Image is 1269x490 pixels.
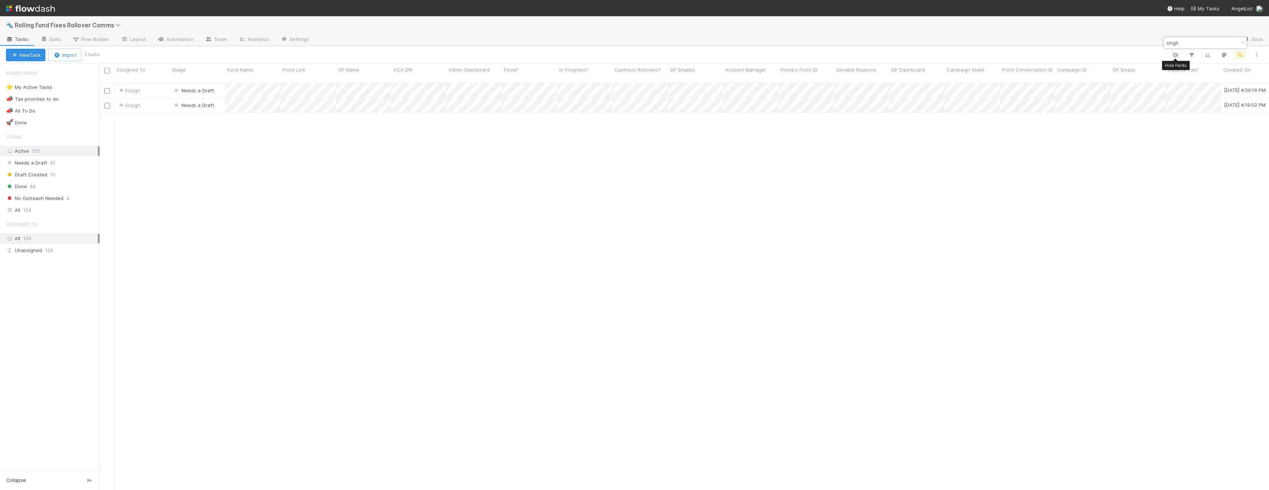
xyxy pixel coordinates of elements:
span: Assigned To [6,217,38,232]
div: Tax priorities to do [6,94,59,104]
span: GP Dashboard [891,66,925,73]
span: Assign [117,87,140,94]
span: Admin Dashboard [449,66,490,73]
div: [DATE] 4:19:02 PM [1224,101,1266,108]
span: Primary Front ID [781,66,817,73]
span: Impacts Tax? [1168,66,1199,73]
span: In Progress? [559,66,588,73]
span: Variable Reasons [836,66,876,73]
span: No Outreach Needed [6,194,63,203]
input: Search... [1165,38,1239,47]
span: Rolling Fund Fixes Rollover Comms [15,21,124,29]
span: Cashless Rollovers? [615,66,661,73]
div: Done [6,118,27,127]
span: 154 [23,235,31,241]
span: ⭐ [6,84,13,90]
span: 154 [45,246,53,255]
span: Draft Created [6,170,47,179]
div: Unassigned [6,246,98,255]
span: 📣 [6,96,13,102]
span: Needs a Draft [6,158,47,168]
a: Layout [115,34,152,46]
div: [DATE] 4:59:19 PM [1224,86,1266,94]
div: All [6,234,98,243]
a: Automation [152,34,199,46]
span: GP Name [338,66,359,73]
span: GP Emailss [670,66,695,73]
button: NewTask [6,49,45,61]
span: Campaign State [947,66,984,73]
span: 📣 [6,107,13,114]
a: Team [199,34,233,46]
span: 91 [50,158,55,168]
a: Analytics [233,34,275,46]
span: Front Conversation ID [1002,66,1053,73]
a: Settings [275,34,315,46]
span: VCA DRI [393,66,412,73]
span: 105 [32,148,40,154]
span: Saved Views [6,66,38,80]
span: Assigned To [117,66,145,73]
div: Help [1167,5,1185,12]
div: Active [6,146,98,156]
span: 154 [23,206,31,215]
span: Fund Name [227,66,253,73]
span: GP Emails [1113,66,1135,73]
span: Front Link [283,66,305,73]
span: Flow Builder [72,35,109,43]
span: Campaign ID [1057,66,1087,73]
small: 2 tasks [84,51,100,58]
span: Stage [6,130,22,144]
img: avatar_e8864cf0-19e8-4fe1-83d1-96e6bcd27180.png [1256,5,1263,13]
button: Import [48,49,82,61]
span: Needs a Draft [181,102,214,108]
div: All [6,206,98,215]
span: My Tasks [1190,6,1220,11]
span: Stage [172,66,186,73]
input: Toggle Row Selected [104,103,110,108]
div: My Active Tasks [6,83,52,92]
span: 49 [30,182,36,191]
span: Tasks [6,35,29,43]
span: Created On [1223,66,1251,73]
div: All To Do [6,106,35,115]
input: Toggle All Rows Selected [104,68,110,73]
span: 🚀 [6,119,13,125]
span: Needs a Draft [181,87,214,93]
span: Done [6,182,27,191]
span: 4 [66,194,69,203]
a: Data [35,34,66,46]
input: Toggle Row Selected [104,88,110,94]
span: Fixed? [504,66,519,73]
span: Collapse [6,477,26,484]
span: 10 [50,170,55,179]
span: AngelList [1231,6,1253,11]
span: 🔩 [6,22,13,28]
span: Assign [117,101,140,109]
span: Account Manager [725,66,766,73]
a: Docs [1237,34,1269,46]
img: logo-inverted-e16ddd16eac7371096b0.svg [6,2,55,15]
